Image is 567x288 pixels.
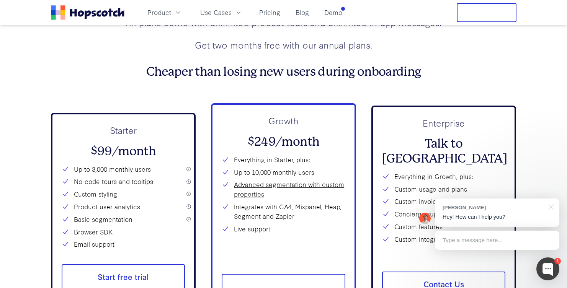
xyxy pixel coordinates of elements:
[143,6,186,19] button: Product
[200,8,232,17] span: Use Cases
[62,164,185,174] li: Up to 3,000 monthly users
[62,124,185,137] p: Starter
[74,227,113,237] a: Browser SDK
[256,6,283,19] a: Pricing
[51,38,516,52] p: Get two months free with our annual plans.
[222,114,345,127] p: Growth
[382,184,506,194] li: Custom usage and plans
[382,197,506,206] li: Custom invoices and contracts
[234,180,345,199] a: Advanced segmentation with custom properties
[435,231,559,250] div: Type a message here...
[382,234,506,244] li: Custom integrations
[51,5,124,20] a: Home
[382,137,506,166] h2: Talk to [GEOGRAPHIC_DATA]
[419,213,431,224] img: Mark Spera
[382,172,506,181] li: Everything in Growth, plus:
[222,168,345,177] li: Up to 10,000 monthly users
[554,258,561,264] div: 1
[382,116,506,130] p: Enterprise
[62,239,185,249] li: Email support
[457,3,516,22] button: Free Trial
[196,6,247,19] button: Use Cases
[321,6,345,19] a: Demo
[62,177,185,186] li: No-code tours and tooltips
[147,8,171,17] span: Product
[382,222,506,231] li: Custom features
[292,6,312,19] a: Blog
[62,215,185,224] li: Basic segmentation
[62,202,185,212] li: Product user analytics
[382,209,506,219] li: Concierge support and coaching
[62,144,185,159] h2: $99/month
[443,204,544,211] div: [PERSON_NAME]
[51,65,516,79] h3: Cheaper than losing new users during onboarding
[62,189,185,199] li: Custom styling
[222,202,345,221] li: Integrates with GA4, Mixpanel, Heap, Segment and Zapier
[222,135,345,149] h2: $249/month
[222,155,345,164] li: Everything in Starter, plus:
[443,213,552,221] p: Hey! How can I help you?
[222,224,345,234] li: Live support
